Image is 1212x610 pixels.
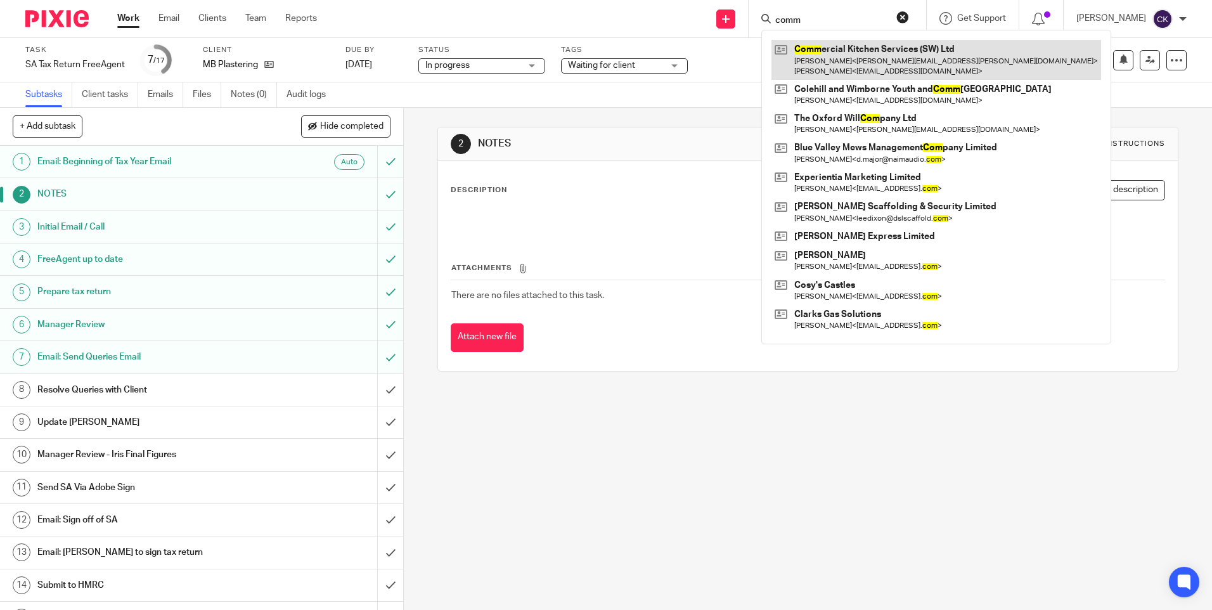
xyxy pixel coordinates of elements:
button: Hide completed [301,115,390,137]
h1: Email: [PERSON_NAME] to sign tax return [37,543,255,562]
div: 7 [148,53,165,67]
p: MB Plastering [203,58,258,71]
div: 13 [13,543,30,561]
h1: Email: Beginning of Tax Year Email [37,152,255,171]
h1: Resolve Queries with Client [37,380,255,399]
h1: Email: Send Queries Email [37,347,255,367]
a: Team [245,12,266,25]
p: [PERSON_NAME] [1076,12,1146,25]
div: 12 [13,511,30,529]
div: 3 [13,218,30,236]
span: Get Support [957,14,1006,23]
a: Reports [285,12,317,25]
a: Work [117,12,139,25]
h1: Submit to HMRC [37,576,255,595]
button: Edit description [1076,180,1165,200]
h1: FreeAgent up to date [37,250,255,269]
h1: Email: Sign off of SA [37,510,255,529]
input: Search [774,15,888,27]
span: Hide completed [320,122,384,132]
a: Subtasks [25,82,72,107]
span: In progress [425,61,470,70]
div: 11 [13,479,30,496]
div: 2 [13,186,30,204]
a: Files [193,82,221,107]
h1: Send SA Via Adobe Sign [37,478,255,497]
div: 1 [13,153,30,171]
a: Audit logs [287,82,335,107]
div: 7 [13,348,30,366]
a: Notes (0) [231,82,277,107]
div: 2 [451,134,471,154]
img: Pixie [25,10,89,27]
div: 5 [13,283,30,301]
div: SA Tax Return FreeAgent [25,58,125,71]
span: [DATE] [345,60,372,69]
div: 4 [13,250,30,268]
div: 6 [13,316,30,334]
div: 8 [13,381,30,399]
p: Description [451,185,507,195]
span: Attachments [451,264,512,271]
img: svg%3E [1152,9,1173,29]
a: Clients [198,12,226,25]
div: 10 [13,446,30,464]
div: 14 [13,576,30,594]
small: /17 [153,57,165,64]
button: Clear [896,11,909,23]
button: Attach new file [451,323,524,352]
label: Status [418,45,545,55]
a: Emails [148,82,183,107]
h1: NOTES [37,185,255,204]
a: Client tasks [82,82,138,107]
label: Task [25,45,125,55]
h1: Manager Review [37,315,255,334]
span: Waiting for client [568,61,635,70]
h1: Initial Email / Call [37,217,255,237]
div: Instructions [1104,139,1165,149]
button: + Add subtask [13,115,82,137]
label: Due by [345,45,403,55]
h1: Prepare tax return [37,282,255,301]
div: 9 [13,413,30,431]
h1: Manager Review - Iris Final Figures [37,445,255,464]
label: Tags [561,45,688,55]
a: Email [158,12,179,25]
div: Auto [334,154,364,170]
h1: Update [PERSON_NAME] [37,413,255,432]
label: Client [203,45,330,55]
h1: NOTES [478,137,835,150]
span: There are no files attached to this task. [451,291,604,300]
